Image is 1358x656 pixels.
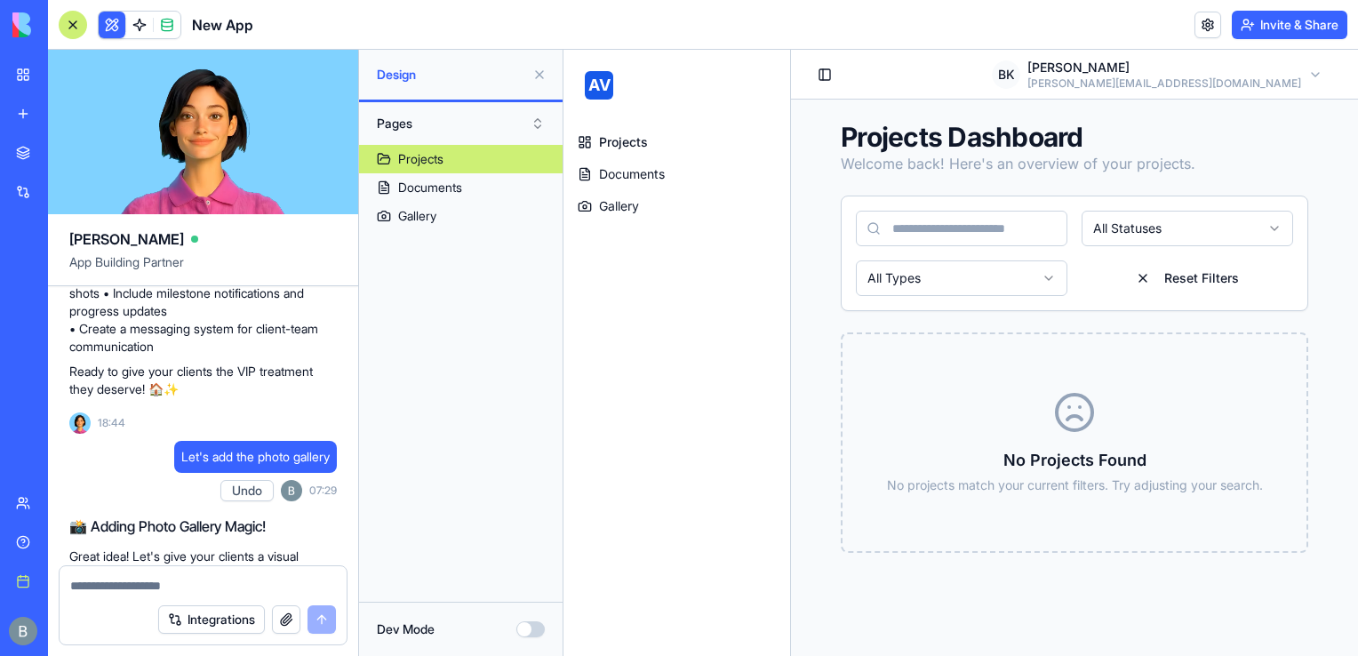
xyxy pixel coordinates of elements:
span: App Building Partner [69,253,337,285]
span: Documents [36,116,101,133]
span: AV Pro Solutions [60,23,203,48]
span: Projects [36,84,84,101]
div: Documents [398,179,462,196]
h2: 📸 Adding Photo Gallery Magic! [69,516,337,537]
h3: No Projects Found [279,398,743,423]
span: [PERSON_NAME][EMAIL_ADDRESS][DOMAIN_NAME] [464,27,738,41]
button: BK[PERSON_NAME][PERSON_NAME][EMAIL_ADDRESS][DOMAIN_NAME] [414,7,773,43]
h1: New App [192,14,253,36]
div: AV [21,21,50,50]
span: BK [428,11,457,39]
img: ACg8ocIug40qN1SCXJiinWdltW7QsPxROn8ZAVDlgOtPD8eQfXIZmw=s96-c [9,617,37,645]
span: [PERSON_NAME] [464,9,566,27]
button: Undo [220,480,274,501]
p: No projects match your current filters. Try adjusting your search. [279,427,743,444]
img: Ella_00000_wcx2te.png [69,412,91,434]
span: 07:29 [309,484,337,498]
p: Great idea! Let's give your clients a visual journey of their installations with before/after gal... [69,548,337,601]
span: Gallery [36,148,76,165]
span: Design [377,66,525,84]
button: Integrations [158,605,265,634]
a: Gallery [7,142,220,171]
a: Documents [359,173,563,202]
span: Let's add the photo gallery [181,448,330,466]
span: 18:44 [98,416,125,430]
a: Projects [7,78,220,107]
a: Gallery [359,202,563,230]
button: Reset Filters [518,211,730,246]
a: Projects [359,145,563,173]
span: [PERSON_NAME] [69,228,184,250]
button: Pages [368,109,554,138]
h1: Projects Dashboard [277,71,745,103]
img: logo [12,12,123,37]
label: Dev Mode [377,620,435,638]
p: Here are 3 quick wins to make it even better: • Add photo galleries for before/after installation... [69,249,337,356]
div: Gallery [398,207,436,225]
a: Documents [7,110,220,139]
p: Ready to give your clients the VIP treatment they deserve! 🏠✨ [69,363,337,398]
p: Welcome back! Here's an overview of your projects. [277,103,745,124]
button: Invite & Share [1232,11,1347,39]
img: ACg8ocIug40qN1SCXJiinWdltW7QsPxROn8ZAVDlgOtPD8eQfXIZmw=s96-c [281,480,302,501]
div: Projects [398,150,443,168]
